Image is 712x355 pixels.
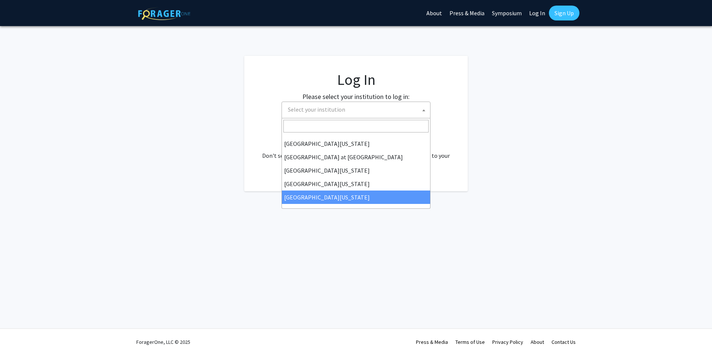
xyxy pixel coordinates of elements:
li: [GEOGRAPHIC_DATA][US_STATE] [282,164,430,177]
img: ForagerOne Logo [138,7,190,20]
div: ForagerOne, LLC © 2025 [136,329,190,355]
a: Contact Us [552,339,576,345]
li: [GEOGRAPHIC_DATA][US_STATE] [282,177,430,191]
iframe: Chat [6,322,32,349]
h1: Log In [259,71,453,89]
a: Terms of Use [455,339,485,345]
a: Press & Media [416,339,448,345]
li: [PERSON_NAME][GEOGRAPHIC_DATA] [282,204,430,217]
span: Select your institution [282,102,430,118]
div: No account? . Don't see your institution? about bringing ForagerOne to your institution. [259,133,453,169]
span: Select your institution [285,102,430,117]
span: Select your institution [288,106,345,113]
a: Privacy Policy [492,339,523,345]
li: [GEOGRAPHIC_DATA] at [GEOGRAPHIC_DATA] [282,150,430,164]
li: [GEOGRAPHIC_DATA][US_STATE] [282,191,430,204]
li: [GEOGRAPHIC_DATA][US_STATE] [282,137,430,150]
label: Please select your institution to log in: [302,92,410,102]
input: Search [283,120,429,132]
a: Sign Up [549,6,579,20]
a: About [531,339,544,345]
